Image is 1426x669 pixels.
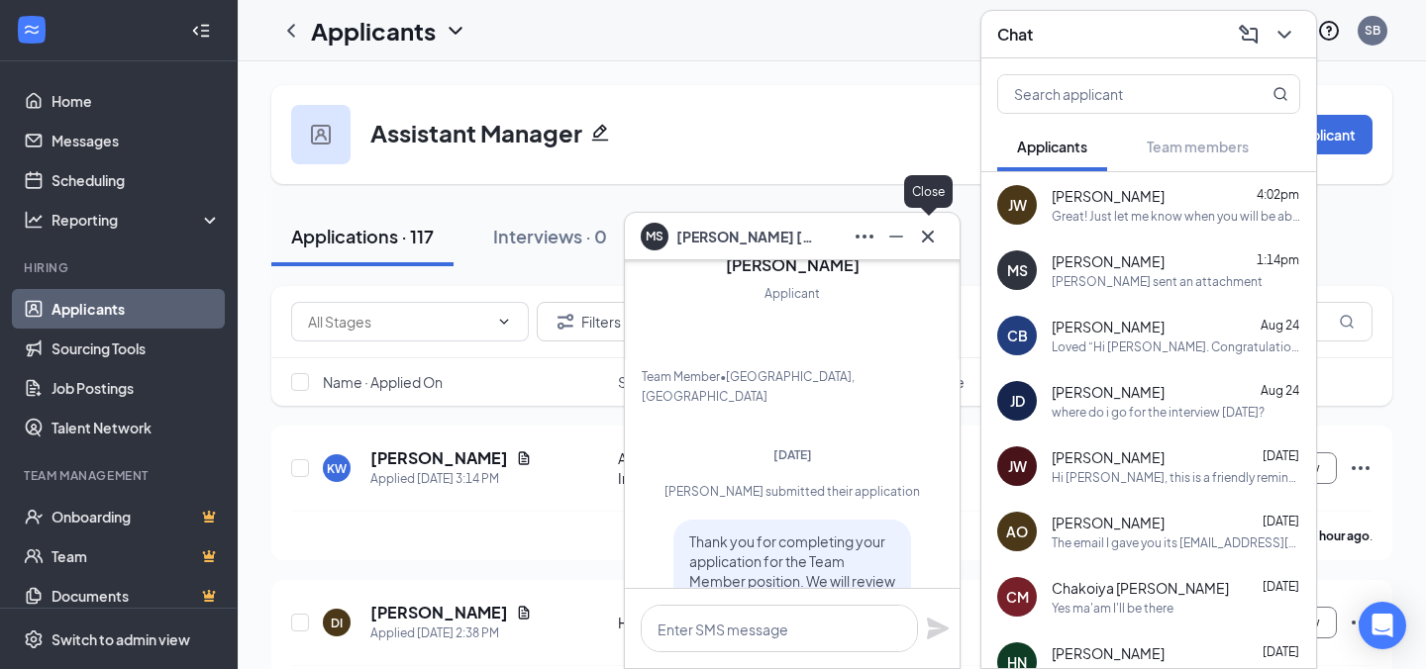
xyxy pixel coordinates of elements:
h5: [PERSON_NAME] [370,602,508,623]
div: Hi [PERSON_NAME], this is a friendly reminder. To move forward with your application for Team Mem... [1052,469,1300,486]
a: Sourcing Tools [51,329,221,368]
svg: Analysis [24,210,44,230]
svg: ChevronLeft [279,19,303,43]
svg: Collapse [191,21,211,41]
a: Scheduling [51,160,221,200]
div: Reporting [51,210,222,230]
div: Hiring Pool [618,613,760,632]
a: DocumentsCrown [51,576,221,616]
div: where do i go for the interview [DATE]? [1052,404,1265,421]
div: Applications · 117 [291,224,434,248]
svg: MagnifyingGlass [1273,86,1288,102]
div: [PERSON_NAME] sent an attachment [1052,273,1263,290]
span: 4:02pm [1257,187,1299,202]
svg: ComposeMessage [1237,23,1261,47]
span: [PERSON_NAME] [1052,513,1165,532]
div: Applicant [764,284,820,304]
div: Applied [DATE] 3:14 PM [370,469,532,489]
svg: Minimize [884,225,908,248]
span: [PERSON_NAME] [1052,643,1165,663]
a: TeamCrown [51,536,221,576]
span: [PERSON_NAME] [1052,382,1165,402]
svg: Document [516,605,532,621]
img: user icon [311,125,331,144]
div: Switch to admin view [51,629,190,649]
span: [PERSON_NAME] [1052,447,1165,467]
div: JD [1010,391,1025,411]
svg: Pencil [590,123,610,143]
div: KW [327,460,347,477]
div: JW [1008,456,1027,476]
span: [DATE] [1263,644,1299,659]
div: Additional Information [618,448,760,488]
a: Job Postings [51,368,221,408]
h5: [PERSON_NAME] [370,447,508,469]
svg: Ellipses [1349,611,1373,634]
span: Stage [618,372,658,392]
h3: Assistant Manager [370,116,582,149]
span: Team members [1147,138,1249,155]
span: [PERSON_NAME] [1052,317,1165,336]
h3: Chat [997,24,1033,46]
svg: ChevronDown [444,19,467,43]
button: ComposeMessage [1233,19,1265,50]
div: Team Management [24,467,217,484]
span: Thank you for completing your application for the Team Member position. We will review you applic... [689,532,895,669]
div: JW [1008,195,1027,215]
svg: Cross [916,225,940,248]
span: [PERSON_NAME] [PERSON_NAME] [676,226,815,247]
svg: ChevronDown [496,314,512,330]
div: DI [331,615,343,631]
div: AO [1006,522,1028,541]
a: Applicants [51,289,221,329]
span: [PERSON_NAME] [1052,251,1165,271]
div: Team Member • [GEOGRAPHIC_DATA], [GEOGRAPHIC_DATA] [642,367,943,407]
span: Aug 24 [1261,383,1299,398]
button: Filter Filters [537,302,638,341]
div: Open Intercom Messenger [1359,602,1406,649]
span: Applicants [1017,138,1087,155]
div: Loved “Hi [PERSON_NAME]. Congratulations, your onsite …” [1052,338,1300,355]
svg: Document [516,450,532,466]
svg: ChevronDown [1273,23,1296,47]
input: All Stages [308,311,488,333]
div: Yes ma'am I'll be there [1052,600,1173,617]
button: Ellipses [849,221,880,252]
button: ChevronDown [1269,19,1300,50]
div: Hiring [24,259,217,276]
svg: Filter [554,310,577,334]
span: [DATE] [773,447,812,462]
div: Great! Just let me know when you will be able to start. [1052,208,1300,225]
div: CB [1007,326,1028,345]
input: Search applicant [998,75,1233,113]
span: [DATE] [1263,514,1299,528]
svg: MagnifyingGlass [1339,314,1355,330]
button: Minimize [880,221,912,252]
a: OnboardingCrown [51,497,221,536]
span: 1:14pm [1257,252,1299,267]
div: Close [904,175,953,208]
svg: WorkstreamLogo [22,20,42,40]
div: [PERSON_NAME] submitted their application [642,483,943,500]
svg: Settings [24,629,44,649]
a: Messages [51,121,221,160]
div: MS [1007,260,1028,280]
div: SB [1365,22,1380,39]
h1: Applicants [311,14,436,48]
span: [DATE] [1263,579,1299,594]
svg: Ellipses [853,225,876,248]
svg: Ellipses [1349,456,1373,480]
span: Aug 24 [1261,318,1299,333]
svg: Plane [926,617,950,640]
span: Chakoiya [PERSON_NAME] [1052,578,1229,598]
span: Name · Applied On [323,372,443,392]
a: Home [51,81,221,121]
div: Interviews · 0 [493,224,607,248]
svg: QuestionInfo [1317,19,1341,43]
b: an hour ago [1303,528,1370,543]
a: Talent Network [51,408,221,447]
div: Applied [DATE] 2:38 PM [370,623,532,643]
span: [PERSON_NAME] [1052,186,1165,206]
